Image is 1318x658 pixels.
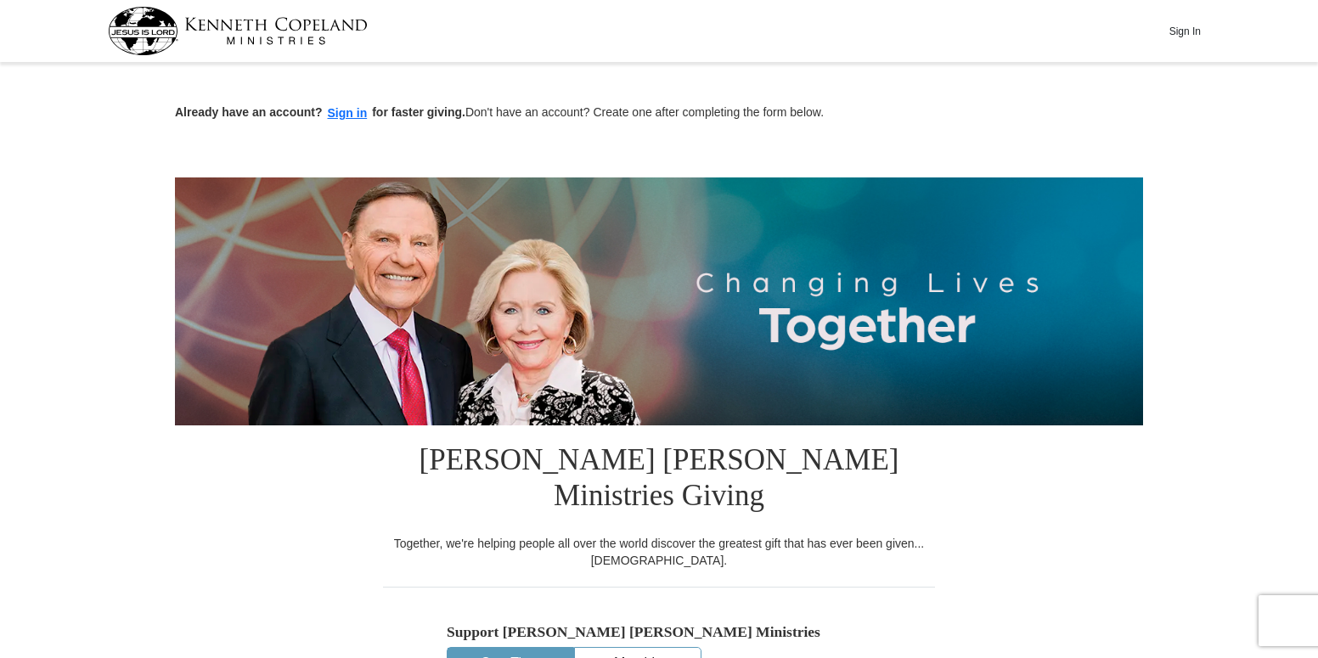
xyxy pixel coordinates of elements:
[447,623,871,641] h5: Support [PERSON_NAME] [PERSON_NAME] Ministries
[383,425,935,535] h1: [PERSON_NAME] [PERSON_NAME] Ministries Giving
[175,104,1143,123] p: Don't have an account? Create one after completing the form below.
[383,535,935,569] div: Together, we're helping people all over the world discover the greatest gift that has ever been g...
[323,104,373,123] button: Sign in
[108,7,368,55] img: kcm-header-logo.svg
[1159,18,1210,44] button: Sign In
[175,105,465,119] strong: Already have an account? for faster giving.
